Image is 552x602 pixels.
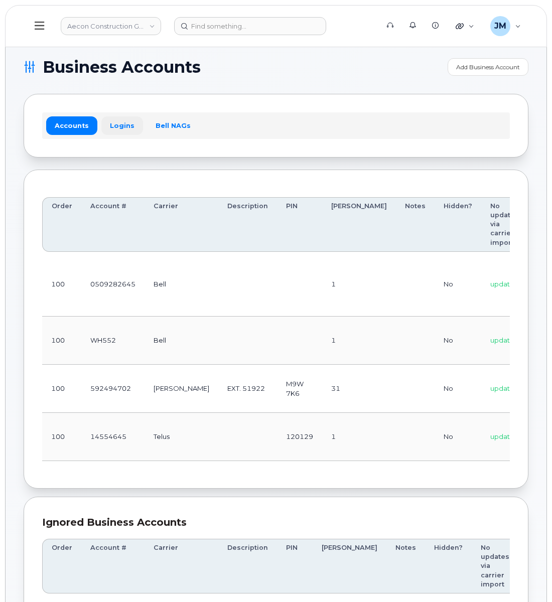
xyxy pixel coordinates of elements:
[435,197,481,252] th: Hidden?
[322,252,396,317] td: 1
[81,365,145,413] td: 592494702
[313,539,386,593] th: [PERSON_NAME]
[145,197,218,252] th: Carrier
[101,116,143,134] a: Logins
[42,365,81,413] td: 100
[277,365,322,413] td: M9W 7K6
[145,413,218,461] td: Telus
[42,515,510,530] div: Ignored Business Accounts
[81,539,145,593] th: Account #
[81,197,145,252] th: Account #
[481,197,528,252] th: No updates via carrier import
[277,197,322,252] th: PIN
[218,197,277,252] th: Description
[145,539,218,593] th: Carrier
[43,60,201,75] span: Business Accounts
[322,317,396,365] td: 1
[42,539,81,593] th: Order
[145,365,218,413] td: [PERSON_NAME]
[472,539,518,593] th: No updates via carrier import
[435,317,481,365] td: No
[218,539,277,593] th: Description
[81,413,145,461] td: 14554645
[218,365,277,413] td: EXT. 51922
[386,539,425,593] th: Notes
[46,116,97,134] a: Accounts
[277,539,313,593] th: PIN
[42,197,81,252] th: Order
[81,252,145,317] td: 0509282645
[490,280,514,288] span: update
[435,252,481,317] td: No
[81,317,145,365] td: WH552
[145,252,218,317] td: Bell
[322,365,396,413] td: 31
[425,539,472,593] th: Hidden?
[277,413,322,461] td: 120129
[490,432,514,440] span: update
[42,317,81,365] td: 100
[448,58,528,76] a: Add Business Account
[396,197,435,252] th: Notes
[42,252,81,317] td: 100
[490,336,514,344] span: update
[147,116,199,134] a: Bell NAGs
[435,413,481,461] td: No
[42,413,81,461] td: 100
[322,413,396,461] td: 1
[490,384,514,392] span: update
[322,197,396,252] th: [PERSON_NAME]
[145,317,218,365] td: Bell
[435,365,481,413] td: No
